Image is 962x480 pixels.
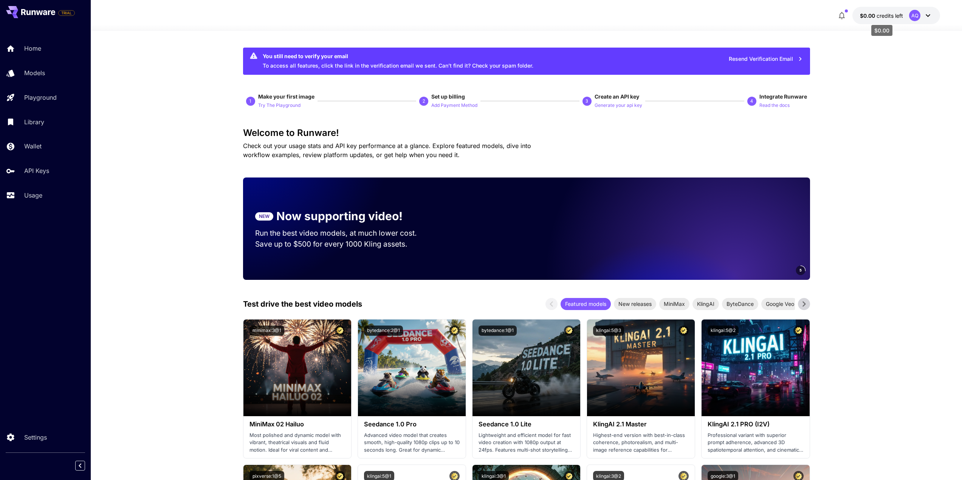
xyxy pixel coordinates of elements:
button: Certified Model – Vetted for best performance and includes a commercial license. [564,326,574,336]
button: Certified Model – Vetted for best performance and includes a commercial license. [793,326,804,336]
p: Generate your api key [595,102,642,109]
span: Make your first image [258,93,314,100]
div: Google Veo [761,298,799,310]
button: minimax:3@1 [249,326,284,336]
p: Test drive the best video models [243,298,362,310]
h3: KlingAI 2.1 Master [593,421,689,428]
p: Usage [24,191,42,200]
span: KlingAI [692,300,719,308]
img: alt [472,319,580,416]
div: You still need to verify your email [263,52,533,60]
div: MiniMax [659,298,689,310]
div: $0.00 [860,12,903,20]
span: TRIAL [59,10,74,16]
div: Collapse sidebar [81,459,91,472]
button: klingai:5@3 [593,326,624,336]
div: KlingAI [692,298,719,310]
span: 5 [799,267,802,273]
img: alt [243,319,351,416]
h3: Welcome to Runware! [243,128,810,138]
p: Save up to $500 for every 1000 Kling assets. [255,239,431,250]
p: API Keys [24,166,49,175]
button: Add Payment Method [431,100,477,110]
p: 1 [249,98,252,105]
img: alt [587,319,695,416]
p: Lightweight and efficient model for fast video creation with 1080p output at 24fps. Features mult... [479,432,574,454]
span: Integrate Runware [759,93,807,100]
button: Read the docs [759,100,790,110]
div: New releases [614,298,656,310]
p: Now supporting video! [276,208,403,225]
p: Most polished and dynamic model with vibrant, theatrical visuals and fluid motion. Ideal for vira... [249,432,345,454]
img: alt [358,319,466,416]
button: Collapse sidebar [75,461,85,471]
h3: Seedance 1.0 Pro [364,421,460,428]
h3: MiniMax 02 Hailuo [249,421,345,428]
span: Set up billing [431,93,465,100]
button: Resend Verification Email [725,51,807,67]
div: $0.00 [871,25,892,36]
button: $0.00AQ [852,7,940,24]
button: Generate your api key [595,100,642,110]
span: Add your payment card to enable full platform functionality. [58,8,75,17]
h3: KlingAI 2.1 PRO (I2V) [708,421,803,428]
p: Library [24,117,44,127]
span: credits left [877,12,903,19]
p: Run the best video models, at much lower cost. [255,228,431,239]
p: Settings [24,433,47,442]
p: Highest-end version with best-in-class coherence, photorealism, and multi-image reference capabil... [593,432,689,454]
p: Models [24,68,45,77]
p: Playground [24,93,57,102]
span: MiniMax [659,300,689,308]
p: Try The Playground [258,102,301,109]
button: klingai:5@2 [708,326,739,336]
p: 2 [423,98,425,105]
p: 3 [586,98,588,105]
span: Google Veo [761,300,799,308]
p: Professional variant with superior prompt adherence, advanced 3D spatiotemporal attention, and ci... [708,432,803,454]
button: Certified Model – Vetted for best performance and includes a commercial license. [335,326,345,336]
span: $0.00 [860,12,877,19]
button: Certified Model – Vetted for best performance and includes a commercial license. [449,326,460,336]
h3: Seedance 1.0 Lite [479,421,574,428]
p: NEW [259,213,270,220]
span: Check out your usage stats and API key performance at a glance. Explore featured models, dive int... [243,142,531,159]
div: To access all features, click the link in the verification email we sent. Can’t find it? Check yo... [263,50,533,73]
p: Home [24,44,41,53]
div: ByteDance [722,298,758,310]
span: New releases [614,300,656,308]
button: Certified Model – Vetted for best performance and includes a commercial license. [679,326,689,336]
p: Wallet [24,142,42,151]
span: Create an API key [595,93,639,100]
p: Add Payment Method [431,102,477,109]
span: Featured models [561,300,611,308]
div: Featured models [561,298,611,310]
span: ByteDance [722,300,758,308]
p: Read the docs [759,102,790,109]
p: 4 [750,98,753,105]
img: alt [702,319,809,416]
button: bytedance:1@1 [479,326,517,336]
button: Try The Playground [258,100,301,110]
div: AQ [909,10,920,21]
p: Advanced video model that creates smooth, high-quality 1080p clips up to 10 seconds long. Great f... [364,432,460,454]
button: bytedance:2@1 [364,326,403,336]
